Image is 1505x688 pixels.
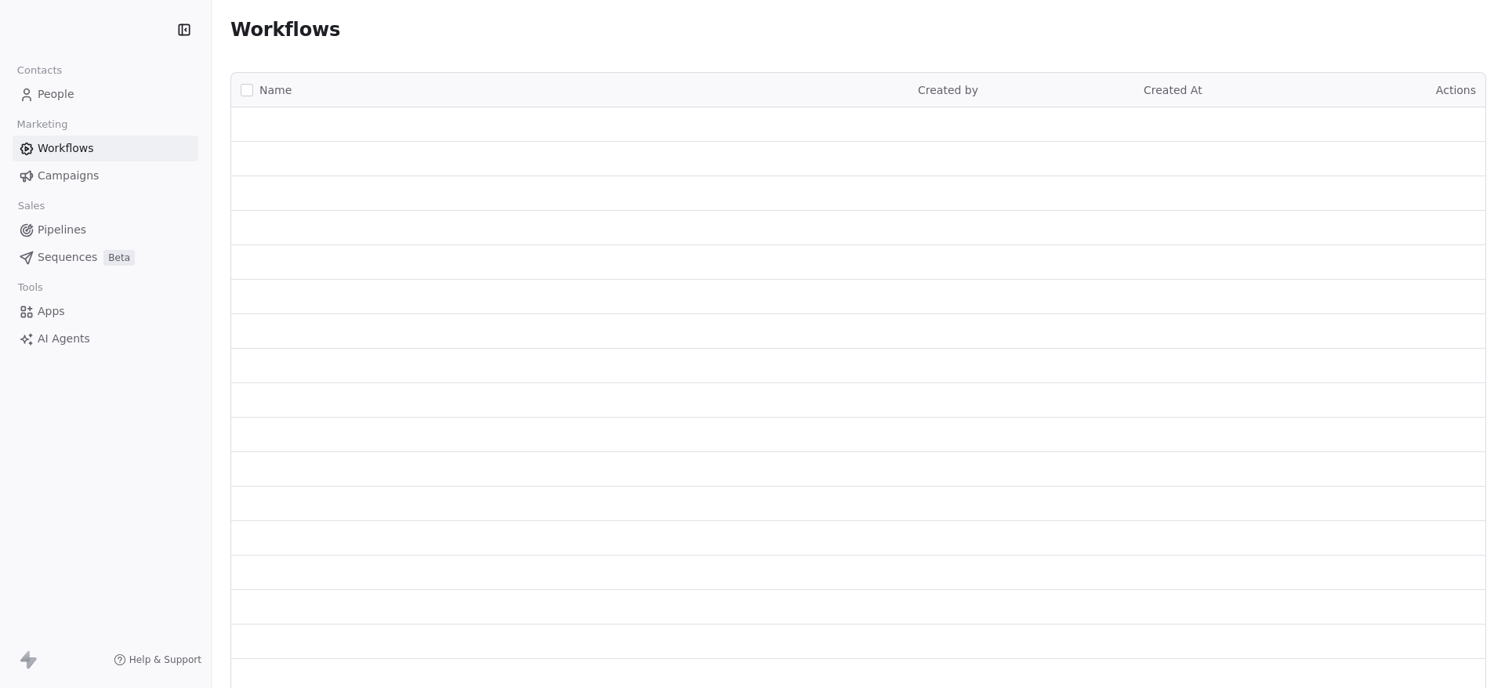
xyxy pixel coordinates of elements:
span: AI Agents [38,331,90,347]
a: SequencesBeta [13,244,198,270]
span: Marketing [10,113,74,136]
span: Created by [918,84,978,96]
span: Campaigns [38,168,99,184]
span: Created At [1144,84,1202,96]
span: Apps [38,303,65,320]
a: People [13,81,198,107]
span: Sales [11,194,52,218]
a: Campaigns [13,163,198,189]
a: Pipelines [13,217,198,243]
span: Workflows [230,19,340,41]
span: Contacts [10,59,69,82]
span: Help & Support [129,654,201,666]
a: AI Agents [13,326,198,352]
span: Name [259,82,292,99]
span: People [38,86,74,103]
span: Beta [103,250,135,266]
a: Workflows [13,136,198,161]
a: Help & Support [114,654,201,666]
span: Sequences [38,249,97,266]
a: Apps [13,299,198,324]
span: Pipelines [38,222,86,238]
span: Workflows [38,140,94,157]
span: Actions [1436,84,1476,96]
span: Tools [11,276,49,299]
